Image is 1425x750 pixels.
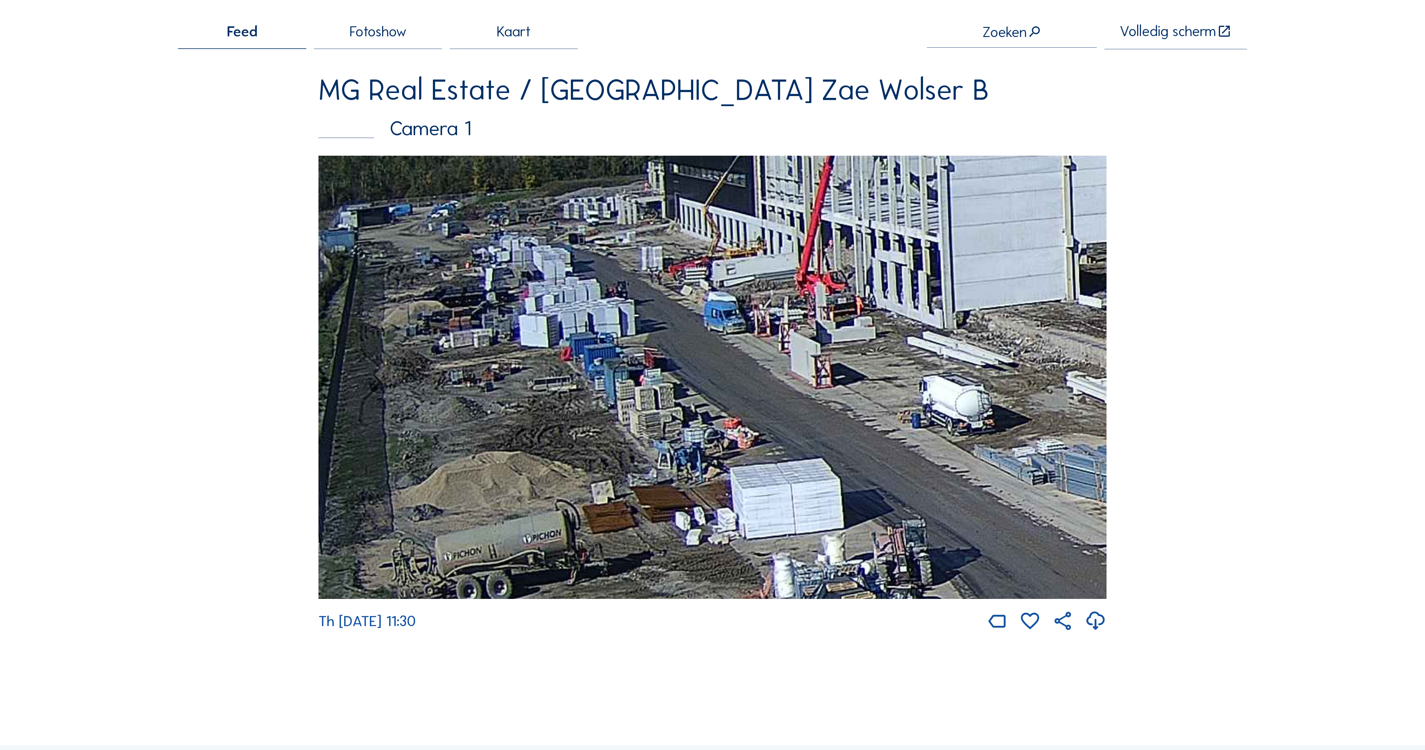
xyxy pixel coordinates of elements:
[318,612,416,630] span: Th [DATE] 11:30
[350,24,407,39] span: Fotoshow
[1120,24,1216,39] div: Volledig scherm
[318,118,1107,139] div: Camera 1
[318,156,1107,599] img: Image
[983,24,1041,40] div: Zoeken
[227,24,258,39] span: Feed
[497,24,531,39] span: Kaart
[318,75,1107,105] div: MG Real Estate / [GEOGRAPHIC_DATA] Zae Wolser B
